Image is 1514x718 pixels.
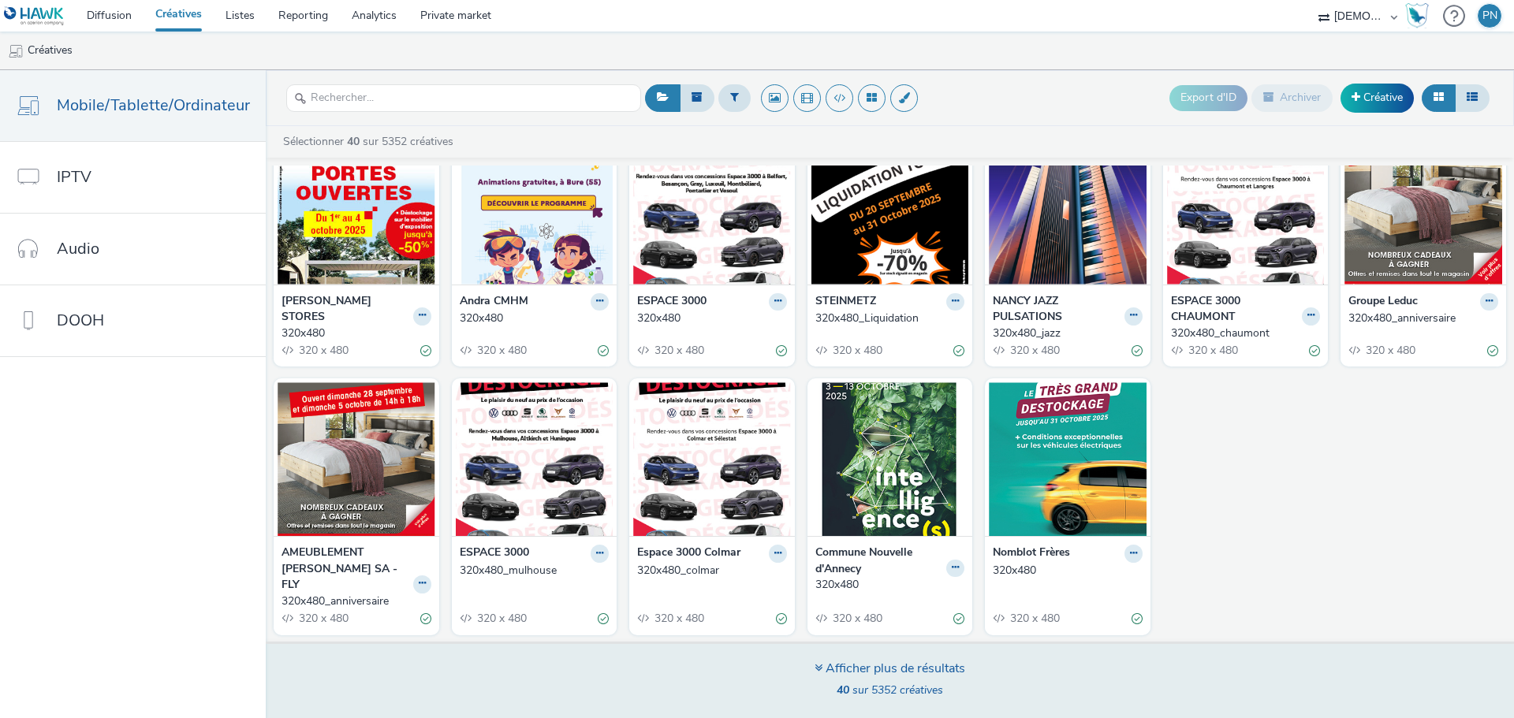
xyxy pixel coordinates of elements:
[1455,84,1490,111] button: Liste
[282,134,460,149] a: Sélectionner sur 5352 créatives
[637,311,787,326] a: 320x480
[815,660,965,678] div: Afficher plus de résultats
[1187,343,1238,358] span: 320 x 480
[1348,311,1498,326] a: 320x480_anniversaire
[1405,3,1435,28] a: Hawk Academy
[633,382,791,536] img: 320x480_colmar visual
[637,293,707,311] strong: ESPACE 3000
[1482,4,1497,28] div: PN
[815,293,876,311] strong: STEINMETZ
[776,343,787,359] div: Valide
[637,311,781,326] div: 320x480
[1171,326,1321,341] a: 320x480_chaumont
[278,382,435,536] img: 320x480_anniversaire visual
[776,611,787,627] div: Valide
[653,343,704,358] span: 320 x 480
[1405,3,1429,28] img: Hawk Academy
[286,84,641,112] input: Rechercher...
[282,593,431,609] a: 320x480_anniversaire
[1167,131,1325,285] img: 320x480_chaumont visual
[460,545,529,563] strong: ESPACE 3000
[1341,84,1414,112] a: Créative
[953,343,964,359] div: Valide
[1251,84,1333,111] button: Archiver
[57,166,91,188] span: IPTV
[837,683,849,698] strong: 40
[1422,84,1456,111] button: Grille
[989,131,1147,285] img: 320x480_jazz visual
[475,343,527,358] span: 320 x 480
[653,611,704,626] span: 320 x 480
[1132,343,1143,359] div: Valide
[815,577,965,593] a: 320x480
[1132,611,1143,627] div: Valide
[1344,131,1502,285] img: 320x480_anniversaire visual
[297,611,349,626] span: 320 x 480
[633,131,791,285] img: 320x480 visual
[993,293,1121,326] strong: NANCY JAZZ PULSATIONS
[831,611,882,626] span: 320 x 480
[1364,343,1415,358] span: 320 x 480
[347,134,360,149] strong: 40
[1171,293,1299,326] strong: ESPACE 3000 CHAUMONT
[637,563,787,578] a: 320x480_colmar
[811,382,969,536] img: 320x480 visual
[282,293,409,326] strong: [PERSON_NAME] STORES
[598,343,609,359] div: Valide
[1487,343,1498,359] div: Valide
[637,563,781,578] div: 320x480_colmar
[993,563,1143,578] a: 320x480
[1171,326,1314,341] div: 320x480_chaumont
[837,683,943,698] span: sur 5352 créatives
[1009,611,1060,626] span: 320 x 480
[811,131,969,285] img: 320x480_Liquidation visual
[282,593,425,609] div: 320x480_anniversaire
[993,545,1070,563] strong: Nomblot Frères
[815,545,943,577] strong: Commune Nouvelle d'Annecy
[1009,343,1060,358] span: 320 x 480
[993,563,1136,578] div: 320x480
[1348,311,1492,326] div: 320x480_anniversaire
[460,563,603,578] div: 320x480_mulhouse
[993,326,1136,341] div: 320x480_jazz
[475,611,527,626] span: 320 x 480
[989,382,1147,536] img: 320x480 visual
[4,6,65,26] img: undefined Logo
[815,311,965,326] a: 320x480_Liquidation
[598,611,609,627] div: Valide
[460,293,528,311] strong: Andra CMHM
[282,326,425,341] div: 320x480
[460,311,610,326] a: 320x480
[1309,343,1320,359] div: Valide
[420,611,431,627] div: Valide
[953,611,964,627] div: Valide
[456,131,613,285] img: 320x480 visual
[420,343,431,359] div: Valide
[815,577,959,593] div: 320x480
[456,382,613,536] img: 320x480_mulhouse visual
[57,237,99,260] span: Audio
[460,311,603,326] div: 320x480
[831,343,882,358] span: 320 x 480
[815,311,959,326] div: 320x480_Liquidation
[8,43,24,59] img: mobile
[993,326,1143,341] a: 320x480_jazz
[297,343,349,358] span: 320 x 480
[1348,293,1418,311] strong: Groupe Leduc
[282,326,431,341] a: 320x480
[278,131,435,285] img: 320x480 visual
[57,94,250,117] span: Mobile/Tablette/Ordinateur
[1169,85,1247,110] button: Export d'ID
[57,309,104,332] span: DOOH
[637,545,740,563] strong: Espace 3000 Colmar
[460,563,610,578] a: 320x480_mulhouse
[282,545,409,593] strong: AMEUBLEMENT [PERSON_NAME] SA - FLY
